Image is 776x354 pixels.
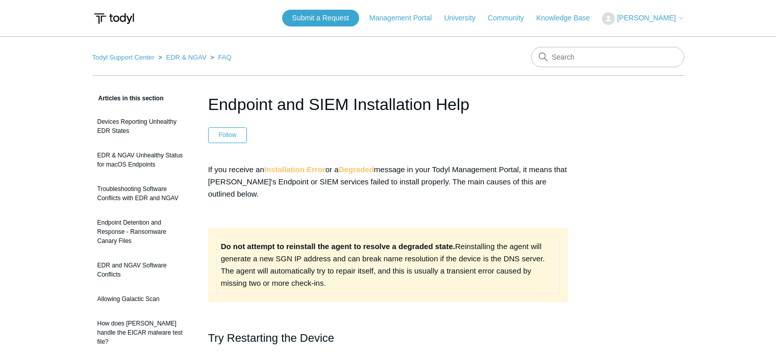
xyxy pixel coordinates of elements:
button: Follow Article [208,127,247,143]
li: EDR & NGAV [156,53,208,61]
a: University [444,13,485,23]
strong: Degraded [339,165,374,174]
a: Submit a Request [282,10,359,26]
a: Devices Reporting Unhealthy EDR States [92,112,193,141]
li: Todyl Support Center [92,53,157,61]
a: EDR & NGAV Unhealthy Status for macOS Endpoints [92,146,193,174]
a: Todyl Support Center [92,53,155,61]
td: Reinstalling the agent will generate a new SGN IP address and can break name resolution if the de... [216,236,560,293]
h1: Endpoint and SIEM Installation Help [208,92,568,117]
a: EDR & NGAV [166,53,206,61]
a: Knowledge Base [536,13,600,23]
span: Articles in this section [92,95,164,102]
a: EDR and NGAV Software Conflicts [92,256,193,284]
a: Management Portal [369,13,442,23]
p: If you receive an or a message in your Todyl Management Portal, it means that [PERSON_NAME]'s End... [208,164,568,200]
a: Allowing Galactic Scan [92,289,193,309]
a: Community [488,13,534,23]
strong: Do not attempt to reinstall the agent to resolve a degraded state. [221,242,455,251]
a: How does [PERSON_NAME] handle the EICAR malware test file? [92,314,193,351]
a: Endpoint Detention and Response - Ransomware Canary Files [92,213,193,251]
li: FAQ [208,53,231,61]
span: [PERSON_NAME] [617,14,675,22]
h2: Try Restarting the Device [208,329,568,347]
input: Search [531,47,684,67]
img: Todyl Support Center Help Center home page [92,9,136,28]
button: [PERSON_NAME] [602,12,684,25]
a: FAQ [218,53,232,61]
strong: Installation Error [264,165,326,174]
a: Troubleshooting Software Conflicts with EDR and NGAV [92,179,193,208]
